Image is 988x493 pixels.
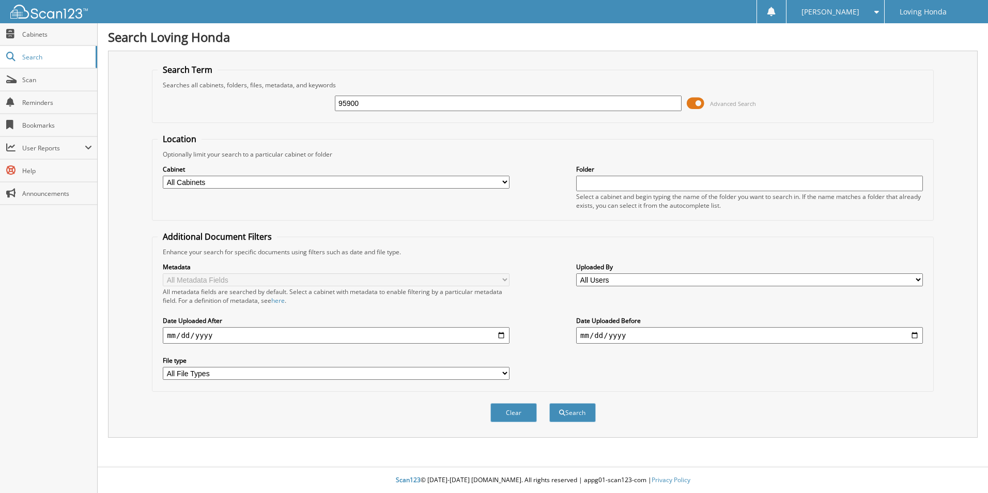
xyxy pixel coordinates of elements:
[801,9,859,15] span: [PERSON_NAME]
[158,81,928,89] div: Searches all cabinets, folders, files, metadata, and keywords
[163,287,510,305] div: All metadata fields are searched by default. Select a cabinet with metadata to enable filtering b...
[576,327,923,344] input: end
[163,327,510,344] input: start
[549,403,596,422] button: Search
[163,263,510,271] label: Metadata
[271,296,285,305] a: here
[158,248,928,256] div: Enhance your search for specific documents using filters such as date and file type.
[158,64,218,75] legend: Search Term
[576,263,923,271] label: Uploaded By
[158,231,277,242] legend: Additional Document Filters
[900,9,947,15] span: Loving Honda
[22,121,92,130] span: Bookmarks
[576,316,923,325] label: Date Uploaded Before
[22,98,92,107] span: Reminders
[158,150,928,159] div: Optionally limit your search to a particular cabinet or folder
[163,316,510,325] label: Date Uploaded After
[22,166,92,175] span: Help
[22,189,92,198] span: Announcements
[490,403,537,422] button: Clear
[22,53,90,61] span: Search
[22,144,85,152] span: User Reports
[163,356,510,365] label: File type
[22,75,92,84] span: Scan
[936,443,988,493] iframe: Chat Widget
[163,165,510,174] label: Cabinet
[98,468,988,493] div: © [DATE]-[DATE] [DOMAIN_NAME]. All rights reserved | appg01-scan123-com |
[710,100,756,107] span: Advanced Search
[10,5,88,19] img: scan123-logo-white.svg
[652,475,690,484] a: Privacy Policy
[576,165,923,174] label: Folder
[22,30,92,39] span: Cabinets
[158,133,202,145] legend: Location
[396,475,421,484] span: Scan123
[576,192,923,210] div: Select a cabinet and begin typing the name of the folder you want to search in. If the name match...
[108,28,978,45] h1: Search Loving Honda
